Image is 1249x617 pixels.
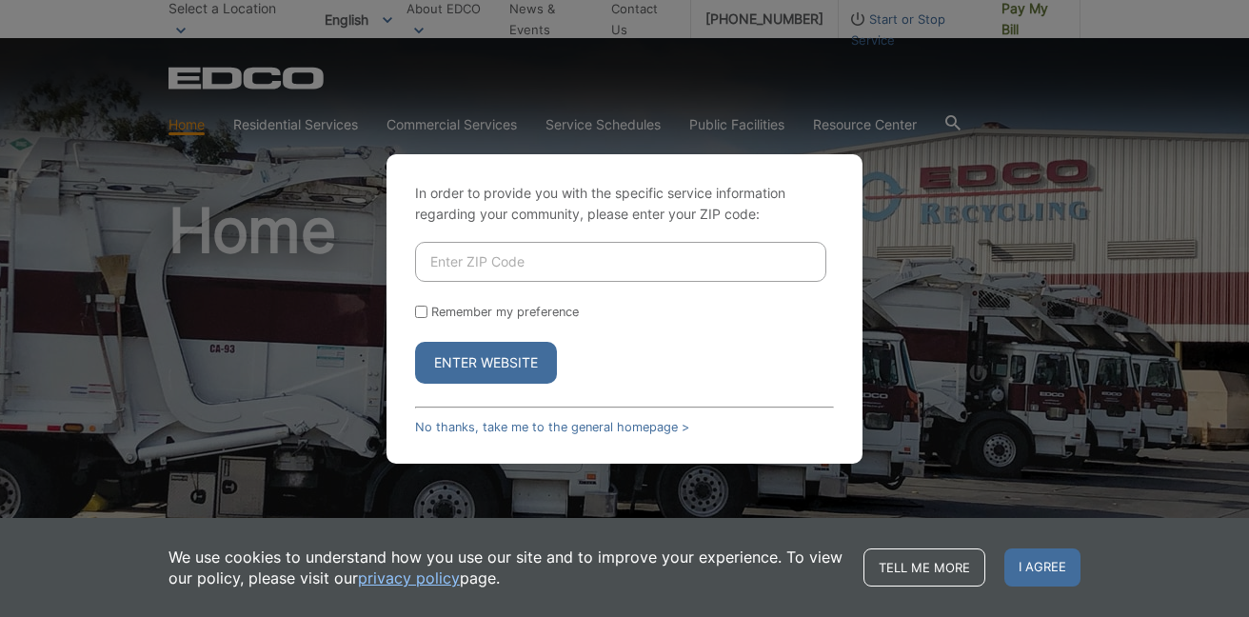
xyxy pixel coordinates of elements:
p: We use cookies to understand how you use our site and to improve your experience. To view our pol... [169,547,844,588]
a: Tell me more [863,548,985,587]
span: I agree [1004,548,1080,587]
button: Enter Website [415,342,557,384]
label: Remember my preference [431,305,579,319]
a: privacy policy [358,567,460,588]
input: Enter ZIP Code [415,242,826,282]
p: In order to provide you with the specific service information regarding your community, please en... [415,183,834,225]
a: No thanks, take me to the general homepage > [415,420,689,434]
